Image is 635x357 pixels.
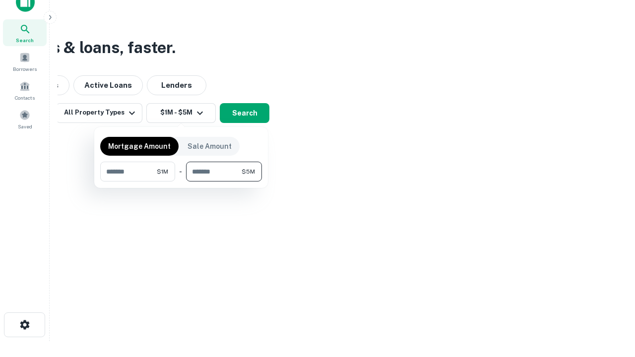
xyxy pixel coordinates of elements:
[188,141,232,152] p: Sale Amount
[179,162,182,181] div: -
[157,167,168,176] span: $1M
[585,246,635,294] iframe: Chat Widget
[242,167,255,176] span: $5M
[108,141,171,152] p: Mortgage Amount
